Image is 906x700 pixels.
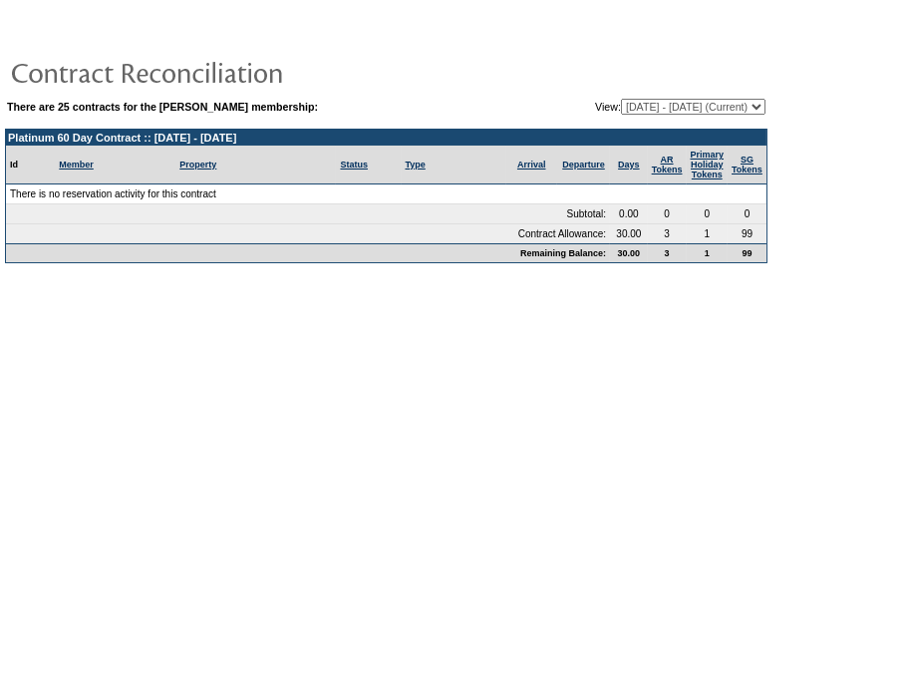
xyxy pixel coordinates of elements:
td: 99 [728,243,766,262]
td: Subtotal: [6,204,610,224]
td: Platinum 60 Day Contract :: [DATE] - [DATE] [6,130,766,146]
td: 3 [648,224,687,243]
a: Primary HolidayTokens [691,150,725,179]
img: pgTtlContractReconciliation.gif [10,52,409,92]
td: There is no reservation activity for this contract [6,184,766,204]
td: 0.00 [610,204,648,224]
td: 1 [687,243,729,262]
td: Contract Allowance: [6,224,610,243]
a: Property [179,160,216,170]
td: 3 [648,243,687,262]
td: 0 [728,204,766,224]
a: Arrival [517,160,546,170]
td: 1 [687,224,729,243]
a: Type [406,160,426,170]
a: SGTokens [732,155,762,175]
td: 30.00 [610,224,648,243]
td: 0 [687,204,729,224]
td: Id [6,146,55,184]
td: Remaining Balance: [6,243,610,262]
td: 0 [648,204,687,224]
a: Status [340,160,368,170]
b: There are 25 contracts for the [PERSON_NAME] membership: [7,101,318,113]
a: Member [59,160,94,170]
td: 99 [728,224,766,243]
td: 30.00 [610,243,648,262]
a: Days [618,160,640,170]
td: View: [497,99,765,115]
a: ARTokens [652,155,683,175]
a: Departure [562,160,605,170]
